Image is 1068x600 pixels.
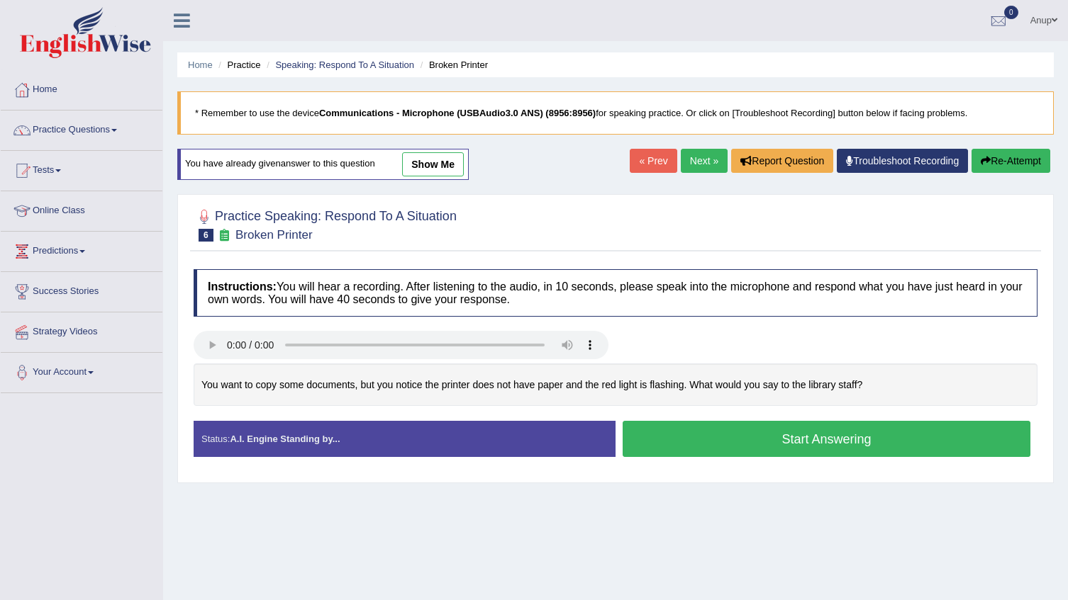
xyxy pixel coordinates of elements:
[1004,6,1018,19] span: 0
[319,108,596,118] b: Communications - Microphone (USBAudio3.0 ANS) (8956:8956)
[972,149,1050,173] button: Re-Attempt
[623,421,1030,457] button: Start Answering
[681,149,728,173] a: Next »
[1,353,162,388] a: Your Account
[630,149,677,173] a: « Prev
[1,191,162,227] a: Online Class
[177,91,1054,135] blockquote: * Remember to use the device for speaking practice. Or click on [Troubleshoot Recording] button b...
[1,111,162,146] a: Practice Questions
[177,149,469,180] div: You have already given answer to this question
[1,151,162,186] a: Tests
[1,272,162,307] a: Success Stories
[215,58,260,72] li: Practice
[188,60,213,70] a: Home
[275,60,414,70] a: Speaking: Respond To A Situation
[1,232,162,267] a: Predictions
[217,229,232,242] small: Exam occurring question
[194,421,616,457] div: Status:
[402,152,464,176] a: show me
[235,228,313,242] small: Broken Printer
[194,269,1038,317] h4: You will hear a recording. After listening to the audio, in 10 seconds, please speak into the mic...
[230,434,340,444] strong: A.I. Engine Standing by...
[194,206,457,242] h2: Practice Speaking: Respond To A Situation
[1,312,162,348] a: Strategy Videos
[417,58,488,72] li: Broken Printer
[194,363,1038,407] div: You want to copy some documents, but you notice the printer does not have paper and the red light...
[837,149,968,173] a: Troubleshoot Recording
[199,229,213,242] span: 6
[1,70,162,106] a: Home
[731,149,833,173] button: Report Question
[208,281,277,293] b: Instructions:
